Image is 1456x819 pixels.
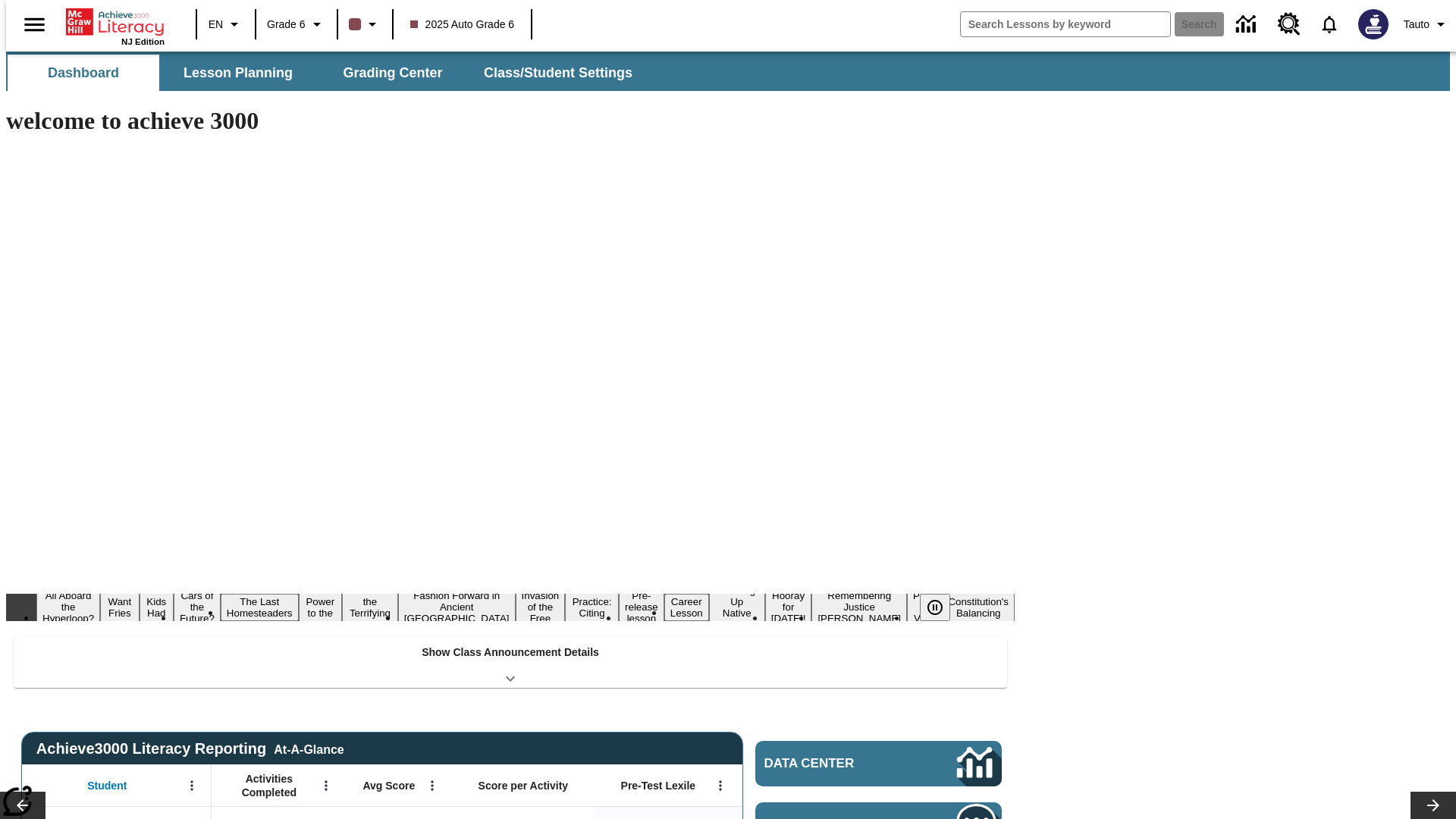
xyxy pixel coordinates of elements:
input: search field [961,12,1170,36]
span: Score per Activity [479,779,569,792]
button: Slide 4 Cars of the Future? [174,588,221,626]
button: Lesson carousel, Next [1410,792,1456,819]
button: Dashboard [8,55,159,91]
button: Slide 11 Pre-release lesson [619,588,664,626]
button: Slide 8 Fashion Forward in Ancient Rome [398,588,516,626]
span: EN [209,17,223,33]
div: At-A-Glance [274,740,344,757]
img: Avatar [1358,9,1389,39]
p: Show Class Announcement Details [422,645,599,661]
button: Class color is dark brown. Change class color [343,11,388,38]
button: Slide 12 Career Lesson [664,594,709,621]
span: 2025 Auto Grade 6 [410,17,515,33]
button: Slide 16 Point of View [907,588,942,626]
button: Slide 9 The Invasion of the Free CD [516,576,566,638]
div: Pause [920,594,965,621]
span: Pre-Test Lexile [621,779,696,792]
button: Slide 17 The Constitution's Balancing Act [942,582,1015,632]
button: Open side menu [12,2,57,47]
div: SubNavbar [6,55,646,91]
span: Grade 6 [267,17,306,33]
span: Avg Score [362,779,415,792]
a: Data Center [1227,4,1269,45]
span: Achieve3000 Literacy Reporting [36,740,344,758]
button: Lesson Planning [162,55,314,91]
span: Student [87,779,127,792]
button: Slide 1 All Aboard the Hyperloop? [36,588,100,626]
span: Tauto [1404,17,1429,33]
button: Grading Center [317,55,469,91]
button: Slide 6 Solar Power to the People [299,582,343,632]
div: SubNavbar [6,52,1450,91]
button: Select a new avatar [1349,5,1398,44]
button: Slide 14 Hooray for Constitution Day! [765,588,812,626]
button: Slide 7 Attack of the Terrifying Tomatoes [342,582,398,632]
span: Data Center [764,756,906,771]
button: Slide 10 Mixed Practice: Citing Evidence [565,582,619,632]
button: Language: EN, Select a language [202,11,250,38]
button: Slide 3 Dirty Jobs Kids Had To Do [140,571,174,644]
button: Slide 15 Remembering Justice O'Connor [811,588,907,626]
a: Notifications [1310,5,1349,44]
div: Show Class Announcement Details [14,635,1007,688]
a: Data Center [755,741,1002,786]
button: Slide 2 Do You Want Fries With That? [100,571,139,644]
button: Pause [920,594,950,621]
a: Home [66,7,165,37]
button: Profile/Settings [1398,11,1456,38]
a: Resource Center, Will open in new tab [1269,4,1310,45]
span: Activities Completed [219,772,319,799]
button: Open Menu [709,774,732,797]
span: NJ Edition [121,37,165,46]
button: Open Menu [421,774,444,797]
button: Class/Student Settings [472,55,645,91]
button: Slide 13 Cooking Up Native Traditions [709,582,765,632]
h1: welcome to achieve 3000 [6,107,1015,135]
button: Open Menu [315,774,337,797]
button: Grade: Grade 6, Select a grade [261,11,332,38]
button: Open Menu [180,774,203,797]
div: Home [66,5,165,46]
button: Slide 5 The Last Homesteaders [221,594,299,621]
